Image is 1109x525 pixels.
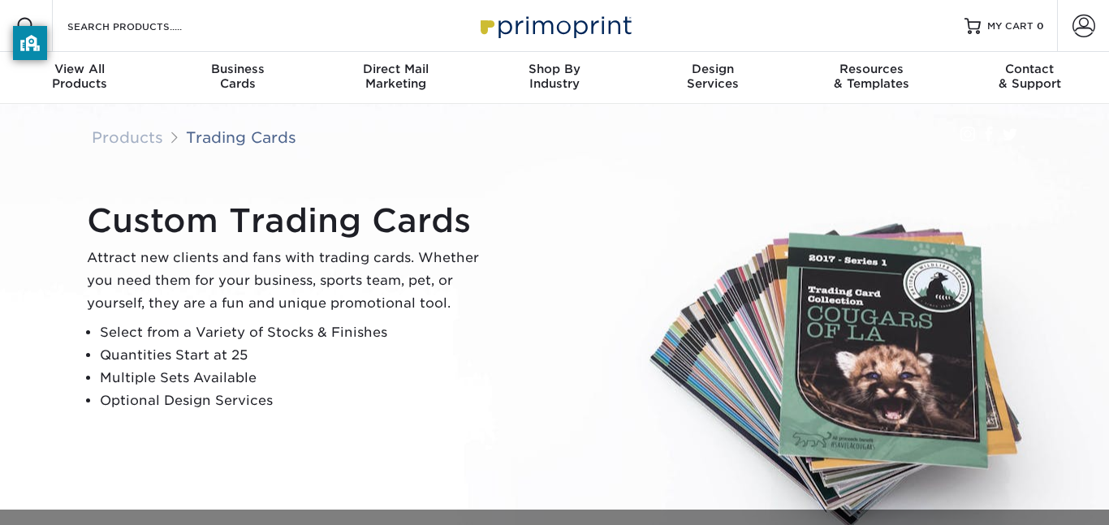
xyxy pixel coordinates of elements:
span: Contact [951,62,1109,76]
div: Marketing [317,62,475,91]
input: SEARCH PRODUCTS..... [66,16,224,36]
a: Trading Cards [186,128,296,146]
div: & Templates [792,62,951,91]
a: Direct MailMarketing [317,52,475,104]
div: Services [634,62,792,91]
span: 0 [1037,20,1044,32]
span: Shop By [475,62,633,76]
div: & Support [951,62,1109,91]
a: BusinessCards [158,52,317,104]
span: Business [158,62,317,76]
li: Quantities Start at 25 [100,344,493,367]
a: Contact& Support [951,52,1109,104]
span: Direct Mail [317,62,475,76]
a: Resources& Templates [792,52,951,104]
a: Products [92,128,163,146]
button: privacy banner [13,26,47,60]
span: Design [634,62,792,76]
p: Attract new clients and fans with trading cards. Whether you need them for your business, sports ... [87,247,493,315]
img: Primoprint [473,8,636,43]
a: DesignServices [634,52,792,104]
li: Select from a Variety of Stocks & Finishes [100,321,493,344]
li: Optional Design Services [100,389,493,412]
li: Multiple Sets Available [100,367,493,389]
div: Industry [475,62,633,91]
div: Cards [158,62,317,91]
span: Resources [792,62,951,76]
a: Shop ByIndustry [475,52,633,104]
h1: Custom Trading Cards [87,201,493,240]
span: MY CART [987,19,1033,33]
